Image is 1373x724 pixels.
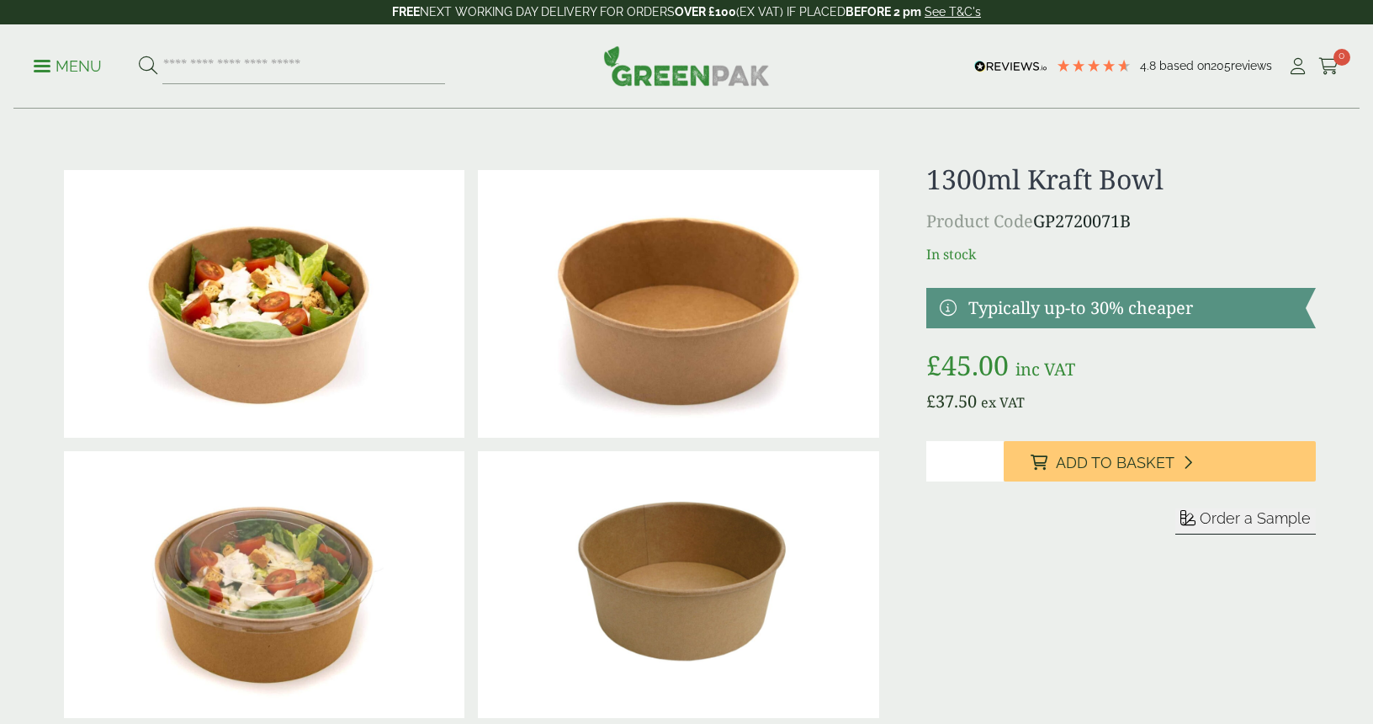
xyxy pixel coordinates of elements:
[1015,358,1075,381] span: inc VAT
[926,163,1316,195] h1: 1300ml Kraft Bowl
[392,5,420,19] strong: FREE
[603,45,770,86] img: GreenPak Supplies
[1159,59,1211,72] span: Based on
[1211,59,1231,72] span: 205
[926,347,1009,383] bdi: 45.00
[1056,58,1132,73] div: 4.79 Stars
[34,56,102,73] a: Menu
[478,451,878,719] img: 1300ml Kraft Salad Bowl Full Case Of 0
[1318,54,1339,79] a: 0
[925,5,981,19] a: See T&C's
[974,61,1047,72] img: REVIEWS.io
[34,56,102,77] p: Menu
[926,244,1316,264] p: In stock
[926,347,941,383] span: £
[1175,508,1316,535] button: Order a Sample
[675,5,736,19] strong: OVER £100
[1333,49,1350,66] span: 0
[846,5,921,19] strong: BEFORE 2 pm
[1318,58,1339,75] i: Cart
[1004,441,1316,482] button: Add to Basket
[64,451,464,719] img: Kraft Bowl 1300ml With Ceaser Salad And Lid
[926,210,1033,232] span: Product Code
[1287,58,1308,75] i: My Account
[64,170,464,438] img: Kraft Bowl 1300ml With Ceaser Salad
[1056,454,1174,472] span: Add to Basket
[926,209,1316,234] p: GP2720071B
[1231,59,1272,72] span: reviews
[981,393,1025,412] span: ex VAT
[926,390,977,413] bdi: 37.50
[1200,509,1311,527] span: Order a Sample
[926,390,936,413] span: £
[1140,59,1159,72] span: 4.8
[478,170,878,438] img: Kraft Bowl 1300ml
